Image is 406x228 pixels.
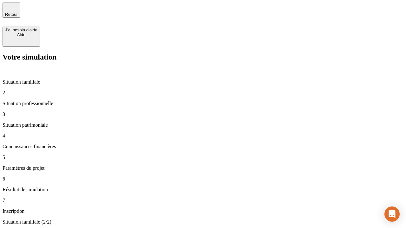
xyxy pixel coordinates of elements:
p: Inscription [3,208,403,214]
p: 7 [3,198,403,203]
div: J’ai besoin d'aide [5,28,37,32]
div: Open Intercom Messenger [384,206,400,222]
p: Situation patrimoniale [3,122,403,128]
p: Connaissances financières [3,144,403,149]
p: Paramètres du projet [3,165,403,171]
h2: Votre simulation [3,53,403,61]
p: 6 [3,176,403,182]
p: Situation familiale (2/2) [3,219,403,225]
p: Situation familiale [3,79,403,85]
p: 4 [3,133,403,139]
p: Résultat de simulation [3,187,403,193]
p: 2 [3,90,403,96]
span: Retour [5,12,18,17]
button: J’ai besoin d'aideAide [3,27,40,47]
button: Retour [3,3,20,18]
p: 3 [3,111,403,117]
div: Aide [5,32,37,37]
p: Situation professionnelle [3,101,403,106]
p: 5 [3,155,403,160]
